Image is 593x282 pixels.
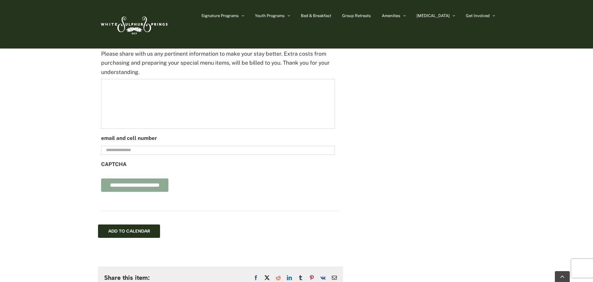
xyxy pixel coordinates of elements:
button: View links to add events to your calendar [108,229,150,234]
span: Bed & Breakfast [301,14,331,18]
div: Please share with us any pertinent information to make your stay better. Extra costs from purchas... [101,49,335,76]
h4: Share this item: [104,274,150,281]
label: CAPTCHA [101,161,127,168]
label: email and cell number [101,135,157,142]
span: Get Involved [466,14,490,18]
span: Amenities [382,14,400,18]
span: Youth Programs [255,14,285,18]
img: White Sulphur Springs Logo [98,10,169,39]
span: Signature Programs [201,14,239,18]
span: Group Retreats [342,14,371,18]
span: [MEDICAL_DATA] [417,14,450,18]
